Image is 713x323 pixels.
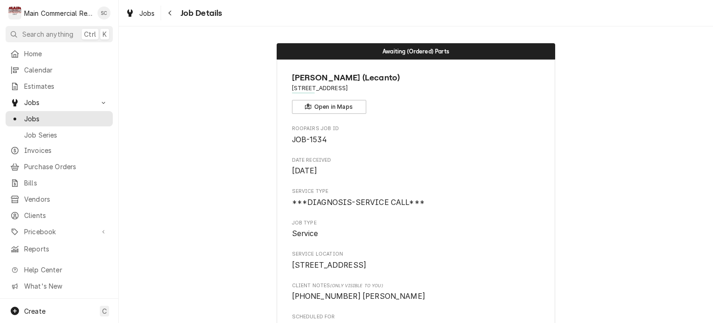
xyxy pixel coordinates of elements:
div: Service Location [292,250,540,270]
a: Jobs [122,6,159,21]
div: Roopairs Job ID [292,125,540,145]
span: Date Received [292,165,540,177]
a: Jobs [6,111,113,126]
span: Estimates [24,81,108,91]
a: Go to Help Center [6,262,113,277]
span: Service Type [292,188,540,195]
span: Name [292,72,540,84]
span: (Only Visible to You) [330,283,382,288]
span: Jobs [24,114,108,124]
div: Main Commercial Refrigeration Service's Avatar [8,7,21,20]
button: Navigate back [163,6,178,20]
span: Ctrl [84,29,96,39]
span: Create [24,307,45,315]
a: Calendar [6,62,113,78]
span: Date Received [292,157,540,164]
span: Address [292,84,540,92]
a: Purchase Orders [6,159,113,174]
a: Estimates [6,79,113,94]
button: Open in Maps [292,100,366,114]
span: Invoices [24,145,108,155]
span: Search anything [22,29,73,39]
div: Main Commercial Refrigeration Service [24,8,92,18]
a: Clients [6,208,113,223]
span: Help Center [24,265,107,275]
div: Date Received [292,157,540,177]
span: Vendors [24,194,108,204]
span: Jobs [139,8,155,18]
span: Purchase Orders [24,162,108,171]
a: Job Series [6,127,113,143]
a: Invoices [6,143,113,158]
span: C [102,306,107,316]
span: Reports [24,244,108,254]
span: Scheduled For [292,313,540,321]
span: Client Notes [292,282,540,290]
span: Job Type [292,219,540,227]
div: Sharon Campbell's Avatar [97,7,110,20]
a: Home [6,46,113,61]
span: What's New [24,281,107,291]
span: Roopairs Job ID [292,134,540,145]
a: Reports [6,241,113,257]
div: [object Object] [292,282,540,302]
a: Go to Jobs [6,95,113,110]
a: Go to What's New [6,278,113,294]
span: Clients [24,211,108,220]
span: Job Series [24,130,108,140]
span: [PHONE_NUMBER] [PERSON_NAME] [292,292,425,301]
span: Bills [24,178,108,188]
div: SC [97,7,110,20]
span: Jobs [24,98,94,107]
span: Roopairs Job ID [292,125,540,132]
span: [DATE] [292,166,318,175]
span: Pricebook [24,227,94,237]
span: Service [292,229,318,238]
span: Service Type [292,197,540,208]
span: Home [24,49,108,59]
button: Search anythingCtrlK [6,26,113,42]
a: Go to Pricebook [6,224,113,239]
div: M [8,7,21,20]
span: Job Type [292,228,540,239]
span: Service Location [292,260,540,271]
div: Status [277,43,555,59]
span: JOB-1534 [292,135,327,144]
span: K [103,29,107,39]
div: Client Information [292,72,540,114]
span: [STREET_ADDRESS] [292,261,367,270]
span: Calendar [24,65,108,75]
a: Vendors [6,191,113,207]
div: Job Type [292,219,540,239]
a: Bills [6,175,113,191]
span: Service Location [292,250,540,258]
div: Service Type [292,188,540,208]
span: [object Object] [292,291,540,302]
span: Job Details [178,7,222,20]
span: Awaiting (Ordered) Parts [382,48,449,54]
